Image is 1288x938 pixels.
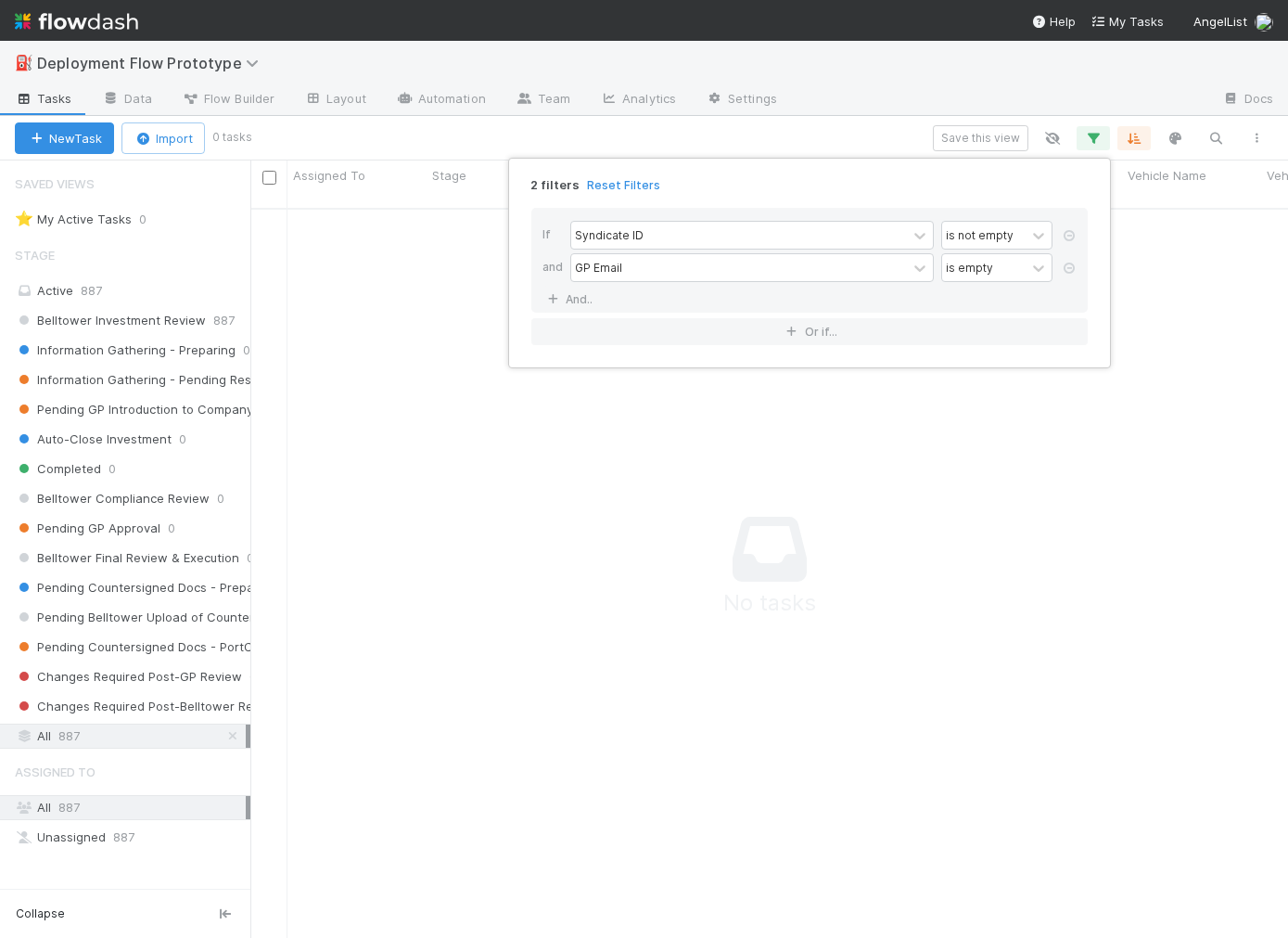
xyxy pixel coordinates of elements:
div: is empty [946,259,993,276]
div: and [542,253,570,286]
a: Reset Filters [587,177,660,193]
div: If [542,221,570,253]
div: GP Email [575,259,622,276]
div: Syndicate ID [575,226,644,243]
a: And.. [542,286,601,313]
button: Or if... [531,318,1088,345]
span: 2 filters [530,177,580,193]
div: is not empty [946,226,1014,243]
